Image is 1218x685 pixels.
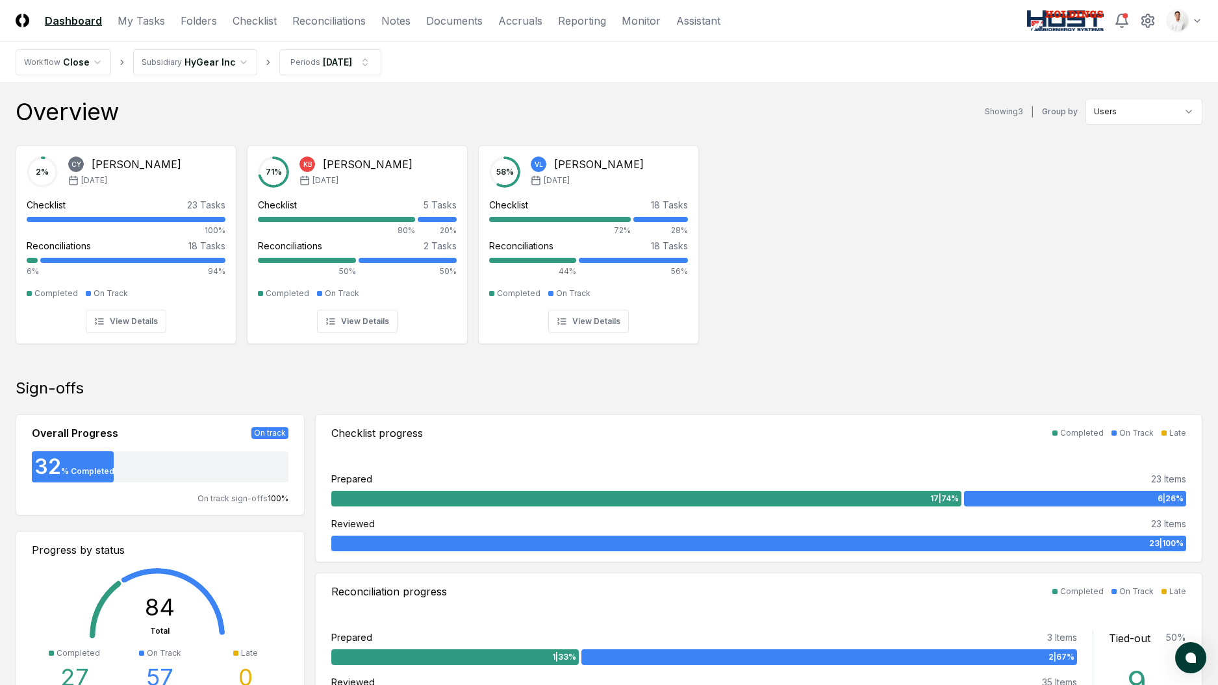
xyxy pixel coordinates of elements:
[651,198,688,212] div: 18 Tasks
[558,13,606,29] a: Reporting
[381,13,411,29] a: Notes
[16,135,236,344] a: 2%CY[PERSON_NAME][DATE]Checklist23 Tasks100%Reconciliations18 Tasks6%94%CompletedOn TrackView Det...
[16,49,381,75] nav: breadcrumb
[497,288,540,299] div: Completed
[1169,427,1186,439] div: Late
[579,266,688,277] div: 56%
[1027,10,1104,31] img: Host NA Holdings logo
[489,198,528,212] div: Checklist
[1175,642,1206,673] button: atlas-launcher
[1158,493,1184,504] span: 6 | 26 %
[1109,630,1150,646] div: Tied-out
[418,225,457,236] div: 20%
[633,225,688,236] div: 28%
[331,517,375,530] div: Reviewed
[197,493,268,503] span: On track sign-offs
[489,239,553,253] div: Reconciliations
[359,266,457,277] div: 50%
[651,239,688,253] div: 18 Tasks
[27,225,225,236] div: 100%
[92,156,181,172] div: [PERSON_NAME]
[315,414,1202,562] a: Checklist progressCompletedOn TrackLatePrepared23 Items17|74%6|26%Reviewed23 Items23|100%
[292,13,366,29] a: Reconciliations
[622,13,661,29] a: Monitor
[258,198,297,212] div: Checklist
[34,288,78,299] div: Completed
[498,13,542,29] a: Accruals
[86,310,166,333] button: View Details
[187,198,225,212] div: 23 Tasks
[317,310,398,333] button: View Details
[548,310,629,333] button: View Details
[331,630,372,644] div: Prepared
[16,99,119,125] div: Overview
[188,239,225,253] div: 18 Tasks
[1119,586,1154,597] div: On Track
[268,493,288,503] span: 100 %
[241,647,258,659] div: Late
[985,106,1023,118] div: Showing 3
[1031,105,1034,119] div: |
[1151,472,1186,486] div: 23 Items
[32,425,118,441] div: Overall Progress
[1060,427,1104,439] div: Completed
[258,239,322,253] div: Reconciliations
[181,13,217,29] a: Folders
[489,225,631,236] div: 72%
[233,13,277,29] a: Checklist
[552,651,576,663] span: 1 | 33 %
[258,225,415,236] div: 80%
[45,13,102,29] a: Dashboard
[930,493,959,504] span: 17 | 74 %
[1149,538,1184,549] span: 23 | 100 %
[556,288,590,299] div: On Track
[142,56,182,68] div: Subsidiary
[27,239,91,253] div: Reconciliations
[71,160,81,169] span: CY
[325,288,359,299] div: On Track
[478,135,699,344] a: 58%VL[PERSON_NAME][DATE]Checklist18 Tasks72%28%Reconciliations18 Tasks44%56%CompletedOn TrackView...
[61,466,114,477] div: % Completed
[535,160,543,169] span: VL
[32,542,288,558] div: Progress by status
[323,156,412,172] div: [PERSON_NAME]
[1119,427,1154,439] div: On Track
[1166,630,1186,646] div: 50 %
[676,13,720,29] a: Assistant
[118,13,165,29] a: My Tasks
[81,175,107,186] span: [DATE]
[1060,586,1104,597] div: Completed
[544,175,570,186] span: [DATE]
[247,135,468,344] a: 71%KB[PERSON_NAME][DATE]Checklist5 Tasks80%20%Reconciliations2 Tasks50%50%CompletedOn TrackView D...
[16,14,29,27] img: Logo
[258,266,356,277] div: 50%
[424,198,457,212] div: 5 Tasks
[489,266,576,277] div: 44%
[331,584,447,599] div: Reconciliation progress
[251,427,288,439] div: On track
[1151,517,1186,530] div: 23 Items
[40,266,225,277] div: 94%
[1167,10,1188,31] img: d09822cc-9b6d-4858-8d66-9570c114c672_b0bc35f1-fa8e-4ccc-bc23-b02c2d8c2b72.png
[27,198,66,212] div: Checklist
[24,56,60,68] div: Workflow
[331,472,372,486] div: Prepared
[1042,108,1078,116] label: Group by
[32,456,61,477] div: 32
[57,647,100,659] div: Completed
[1047,630,1077,644] div: 3 Items
[426,13,483,29] a: Documents
[16,378,1202,399] div: Sign-offs
[303,160,312,169] span: KB
[27,266,38,277] div: 6%
[279,49,381,75] button: Periods[DATE]
[1169,586,1186,597] div: Late
[266,288,309,299] div: Completed
[1048,651,1074,663] span: 2 | 67 %
[424,239,457,253] div: 2 Tasks
[290,56,320,68] div: Periods
[312,175,338,186] span: [DATE]
[331,425,423,441] div: Checklist progress
[554,156,644,172] div: [PERSON_NAME]
[323,55,352,69] div: [DATE]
